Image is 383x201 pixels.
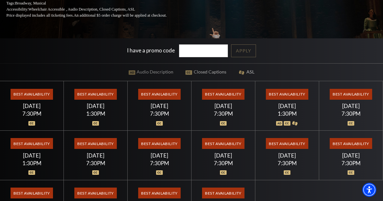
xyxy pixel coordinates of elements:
span: Best Availability [266,89,308,100]
div: [DATE] [8,152,56,159]
div: 7:30PM [71,160,120,166]
div: 7:30PM [327,111,375,116]
div: [DATE] [71,103,120,109]
div: [DATE] [135,103,184,109]
div: [DATE] [263,152,312,159]
span: Best Availability [11,89,53,100]
span: Best Availability [202,138,244,149]
span: Best Availability [202,188,244,198]
span: An additional $5 order charge will be applied at checkout. [74,13,167,18]
p: Tags: [6,0,182,6]
div: [DATE] [327,152,375,159]
div: 1:30PM [263,111,312,116]
span: Best Availability [202,89,244,100]
div: [DATE] [199,103,248,109]
span: Wheelchair Accessible , Audio Description, Closed Captions, ASL [28,7,135,12]
div: [DATE] [135,152,184,159]
span: Best Availability [330,89,372,100]
div: 7:30PM [327,160,375,166]
span: Best Availability [138,188,181,198]
div: 7:30PM [199,160,248,166]
span: Best Availability [266,138,308,149]
p: Price displayed includes all ticketing fees. [6,12,182,19]
span: Best Availability [11,188,53,198]
span: Best Availability [74,188,117,198]
span: Best Availability [74,138,117,149]
div: [DATE] [199,152,248,159]
span: Broadway, Musical [15,1,46,5]
div: [DATE] [263,103,312,109]
div: 1:30PM [8,160,56,166]
span: Best Availability [138,89,181,100]
div: 7:30PM [199,111,248,116]
div: Accessibility Menu [362,183,376,197]
label: I have a promo code [127,47,175,53]
div: 7:30PM [8,111,56,116]
div: 7:30PM [135,160,184,166]
span: Best Availability [74,89,117,100]
div: 1:30PM [71,111,120,116]
p: Accessibility: [6,6,182,12]
div: 7:30PM [135,111,184,116]
span: Best Availability [330,138,372,149]
div: [DATE] [71,152,120,159]
div: 7:30PM [263,160,312,166]
span: Best Availability [11,138,53,149]
div: [DATE] [327,103,375,109]
div: [DATE] [8,103,56,109]
span: Best Availability [138,138,181,149]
